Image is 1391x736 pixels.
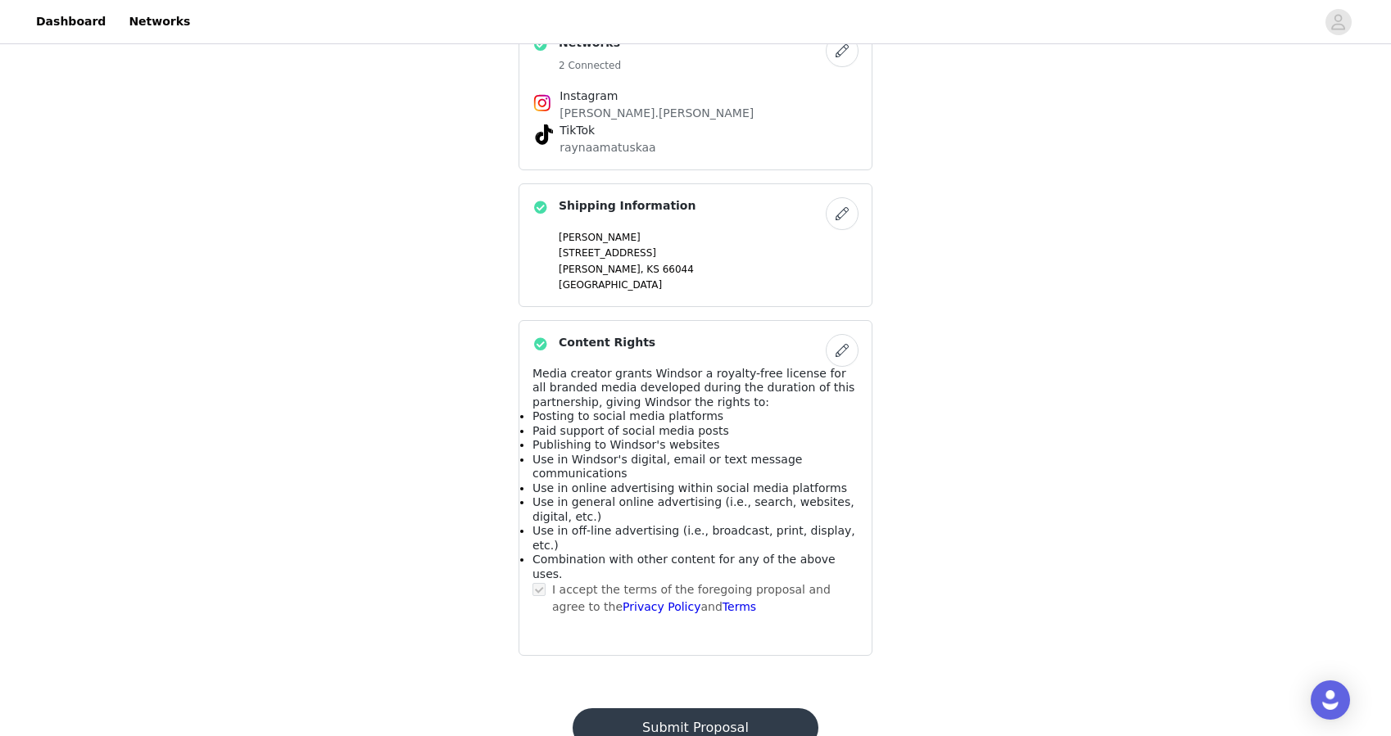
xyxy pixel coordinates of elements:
h5: 2 Connected [559,58,621,73]
span: Use in online advertising within social media platforms [532,481,847,494]
span: Posting to social media platforms [532,409,723,422]
a: Privacy Policy [623,600,700,613]
h4: Content Rights [559,334,655,351]
span: KS [646,264,659,275]
a: Dashboard [26,3,116,40]
div: Open Intercom Messenger [1311,680,1350,720]
span: 66044 [663,264,694,275]
span: Paid support of social media posts [532,424,729,437]
div: avatar [1330,9,1346,35]
a: Networks [119,3,200,40]
span: Combination with other content for any of the above uses. [532,553,836,580]
span: Use in Windsor's digital, email or text message communications [532,453,802,481]
span: Use in general online advertising (i.e., search, websites, digital, etc.) [532,495,854,523]
p: [PERSON_NAME].[PERSON_NAME] [560,105,831,122]
p: [STREET_ADDRESS] [559,246,859,260]
h4: Instagram [560,88,831,105]
p: [GEOGRAPHIC_DATA] [559,278,859,292]
h4: TikTok [560,122,831,139]
p: I accept the terms of the foregoing proposal and agree to the and [552,581,859,616]
img: Instagram Icon [532,93,552,113]
div: Shipping Information [519,183,872,307]
a: Terms [723,600,756,613]
span: Publishing to Windsor's websites [532,438,719,451]
span: Use in off-line advertising (i.e., broadcast, print, display, etc.) [532,524,855,552]
span: Media creator grants Windsor a royalty-free license for all branded media developed during the du... [532,367,854,409]
div: Content Rights [519,320,872,657]
p: [PERSON_NAME] [559,230,859,245]
h4: Shipping Information [559,197,695,214]
p: raynaamatuskaa [560,139,831,156]
span: [PERSON_NAME], [559,264,644,275]
div: Networks [519,20,872,170]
